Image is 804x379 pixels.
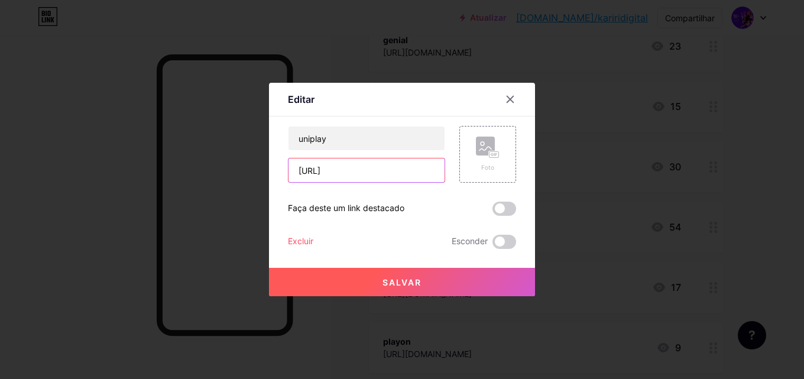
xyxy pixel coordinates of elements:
font: Salvar [382,277,422,287]
font: Esconder [452,236,488,246]
button: Salvar [269,268,535,296]
font: Excluir [288,236,313,246]
font: Faça deste um link destacado [288,203,404,213]
input: URL [288,158,445,182]
input: Título [288,127,445,150]
font: Foto [481,164,494,171]
font: Editar [288,93,315,105]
